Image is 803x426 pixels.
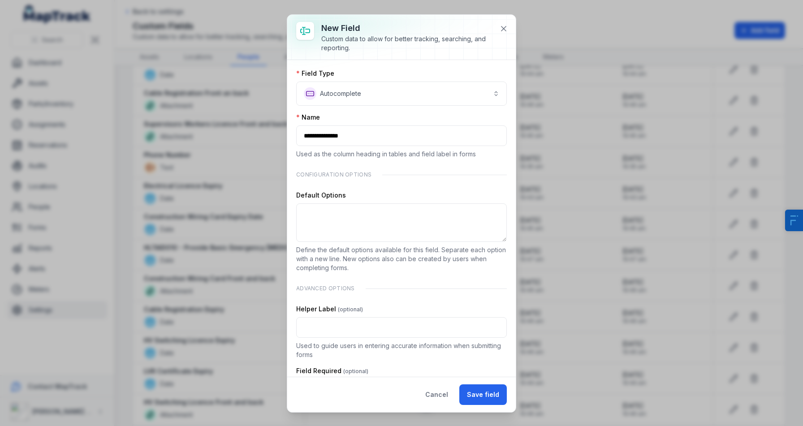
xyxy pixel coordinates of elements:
textarea: :r18e:-form-item-label [296,203,507,242]
p: Used to guide users in entering accurate information when submitting forms [296,341,507,359]
button: Cancel [418,384,456,405]
input: :r18f:-form-item-label [296,317,507,338]
p: Used as the column heading in tables and field label in forms [296,150,507,159]
h3: New field [321,22,492,34]
p: Define the default options available for this field. Separate each option with a new line. New op... [296,245,507,272]
button: Save field [459,384,507,405]
div: Custom data to allow for better tracking, searching, and reporting. [321,34,492,52]
label: Helper Label [296,305,363,314]
button: Autocomplete [296,82,507,106]
div: Configuration Options [296,166,507,184]
div: Advanced Options [296,280,507,297]
label: Default Options [296,191,346,200]
label: Field Type [296,69,334,78]
label: Name [296,113,320,122]
label: Field Required [296,366,368,375]
input: :r18d:-form-item-label [296,125,507,146]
